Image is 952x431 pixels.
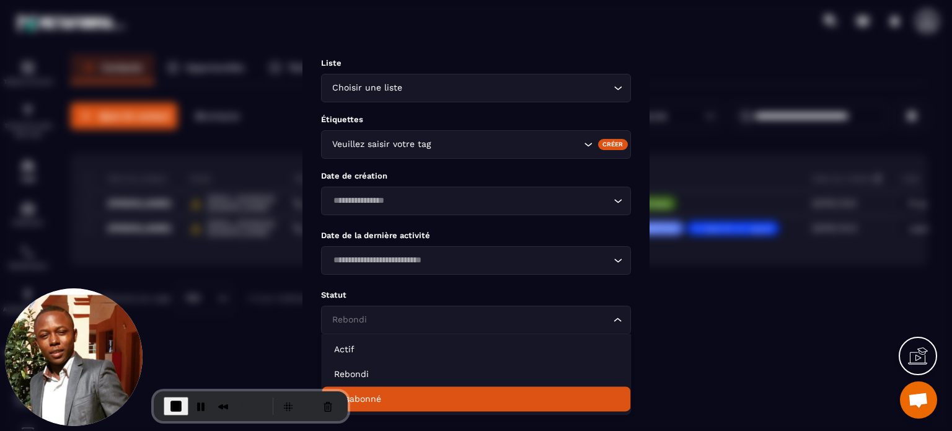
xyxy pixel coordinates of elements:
input: Search for option [405,81,610,95]
input: Search for option [433,138,581,151]
p: Liste [321,58,631,68]
div: Search for option [321,130,631,159]
div: Créer [598,138,628,149]
p: Étiquettes [321,115,631,124]
div: Search for option [321,187,631,215]
div: Search for option [321,306,631,334]
p: Date de création [321,171,631,180]
input: Search for option [329,313,610,327]
span: Veuillez saisir votre tag [329,138,433,151]
p: Désabonné [334,393,618,405]
div: Search for option [321,246,631,275]
div: Ouvrir le chat [900,381,937,419]
p: Rebondi [334,368,618,380]
input: Search for option [329,194,610,208]
p: Statut [321,290,631,300]
p: Actif [334,343,618,355]
span: Choisir une liste [329,81,405,95]
input: Search for option [329,254,610,267]
div: Search for option [321,74,631,102]
p: Date de la dernière activité [321,231,631,240]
